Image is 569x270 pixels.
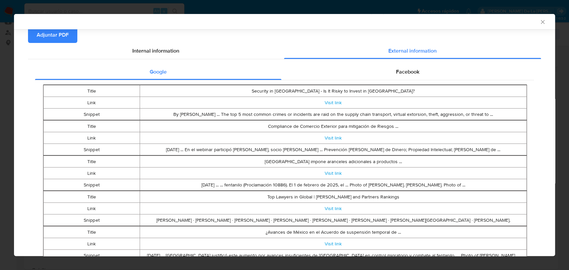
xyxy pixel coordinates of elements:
[325,99,342,106] a: Visit link
[132,47,179,55] span: Internal information
[140,121,527,132] td: Compliance de Comercio Exterior para mitigación de Riesgos ...
[43,203,140,214] td: Link
[43,109,140,120] td: Snippet
[43,214,140,226] td: Snippet
[43,156,140,167] td: Title
[43,250,140,261] td: Snippet
[37,28,69,42] span: Adjuntar PDF
[43,191,140,203] td: Title
[325,240,342,247] a: Visit link
[35,64,534,80] div: Detailed external info
[539,19,545,25] button: Cerrar ventana
[396,68,419,76] span: Facebook
[140,214,527,226] td: [PERSON_NAME] · [PERSON_NAME] · [PERSON_NAME] · [PERSON_NAME] · [PERSON_NAME] · [PERSON_NAME] · [...
[43,144,140,155] td: Snippet
[140,85,527,97] td: Security in [GEOGRAPHIC_DATA] - Is It Risky to Invest in [GEOGRAPHIC_DATA]?
[43,238,140,250] td: Link
[325,170,342,176] a: Visit link
[14,14,555,256] div: closure-recommendation-modal
[140,109,527,120] td: By [PERSON_NAME] ... The top 5 most common crimes or incidents are raid on the supply chain trans...
[43,179,140,191] td: Snippet
[43,132,140,144] td: Link
[140,144,527,155] td: [DATE] ... En el webinar participó [PERSON_NAME], socio [PERSON_NAME] ... Prevención [PERSON_NAME...
[388,47,437,55] span: External information
[43,167,140,179] td: Link
[140,179,527,191] td: [DATE] ... ... fentanilo (Proclamación 10886). El 1 de febrero de 2025, el ... Photo of [PERSON_N...
[325,135,342,141] a: Visit link
[28,27,77,43] button: Adjuntar PDF
[28,43,541,59] div: Detailed info
[43,226,140,238] td: Title
[140,156,527,167] td: [GEOGRAPHIC_DATA] impone aranceles adicionales a productos ...
[43,121,140,132] td: Title
[43,97,140,109] td: Link
[43,85,140,97] td: Title
[140,250,527,261] td: [DATE] ... [GEOGRAPHIC_DATA] justificó este aumento por avances insuficientes de [GEOGRAPHIC_DATA...
[140,226,527,238] td: ¿Avances de México en el Acuerdo de suspensión temporal de ...
[140,191,527,203] td: Top Lawyers in Global | [PERSON_NAME] and Partners Rankings
[150,68,167,76] span: Google
[325,205,342,212] a: Visit link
